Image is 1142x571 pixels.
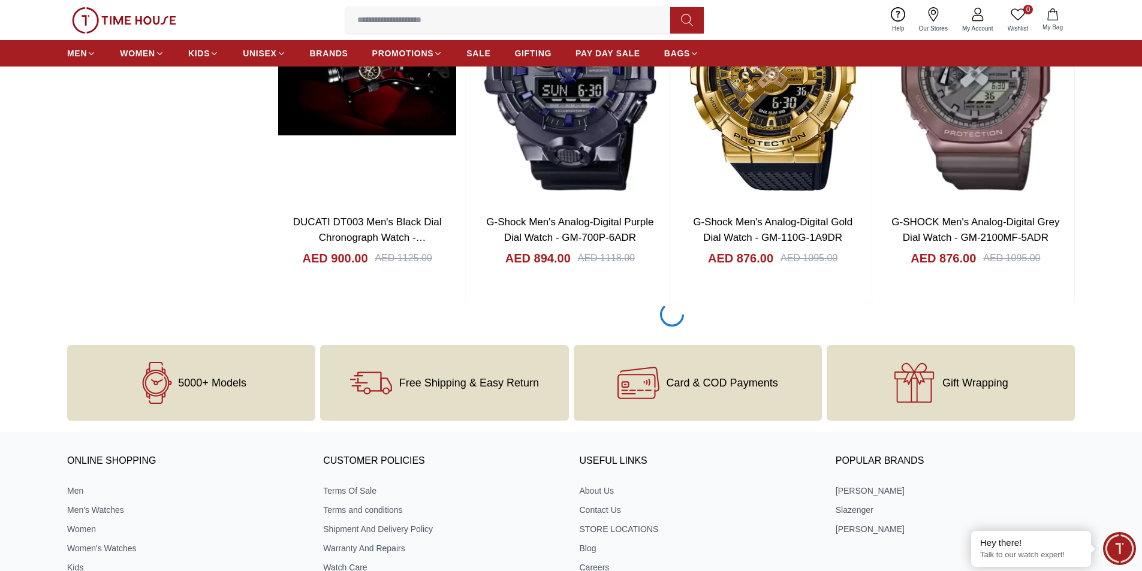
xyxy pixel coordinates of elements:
a: [PERSON_NAME] [836,523,1075,535]
h4: AED 894.00 [505,250,571,267]
a: Men [67,485,306,497]
div: Chat Widget [1103,532,1136,565]
span: BRANDS [310,47,348,59]
a: Blog [580,542,819,554]
span: Wishlist [1003,24,1033,33]
a: UNISEX [243,43,285,64]
div: AED 1095.00 [983,251,1040,265]
span: My Account [957,24,998,33]
span: My Bag [1038,23,1068,32]
a: GIFTING [514,43,552,64]
span: Free Shipping & Easy Return [399,377,539,389]
a: 0Wishlist [1001,5,1035,35]
a: Our Stores [912,5,955,35]
a: Men's Watches [67,504,306,516]
span: 5000+ Models [178,377,246,389]
span: UNISEX [243,47,276,59]
span: PROMOTIONS [372,47,434,59]
span: PAY DAY SALE [575,47,640,59]
div: AED 1095.00 [781,251,837,265]
span: Help [887,24,909,33]
a: WOMEN [120,43,164,64]
a: Shipment And Delivery Policy [323,523,562,535]
a: G-SHOCK Men's Analog-Digital Grey Dial Watch - GM-2100MF-5ADR [891,216,1059,243]
a: G-Shock Men's Analog-Digital Purple Dial Watch - GM-700P-6ADR [486,216,653,243]
a: STORE LOCATIONS [580,523,819,535]
h3: ONLINE SHOPPING [67,452,306,470]
span: BAGS [664,47,690,59]
a: Women [67,523,306,535]
span: 0 [1023,5,1033,14]
span: Our Stores [914,24,953,33]
a: DUCATI DT003 Men's Black Dial Chronograph Watch - DTWGC2019102 [293,216,442,258]
a: BAGS [664,43,699,64]
span: Card & COD Payments [667,377,778,389]
h4: AED 876.00 [911,250,976,267]
div: AED 1125.00 [375,251,432,265]
span: Gift Wrapping [942,377,1008,389]
p: Talk to our watch expert! [980,550,1082,560]
span: GIFTING [514,47,552,59]
span: MEN [67,47,87,59]
a: Terms Of Sale [323,485,562,497]
a: Women's Watches [67,542,306,554]
a: SALE [466,43,490,64]
div: AED 1118.00 [578,251,635,265]
span: SALE [466,47,490,59]
a: Contact Us [580,504,819,516]
span: KIDS [188,47,210,59]
a: About Us [580,485,819,497]
span: WOMEN [120,47,155,59]
h4: AED 900.00 [303,250,368,267]
a: [PERSON_NAME] [836,485,1075,497]
img: ... [72,7,176,34]
a: KIDS [188,43,219,64]
a: BRANDS [310,43,348,64]
button: My Bag [1035,6,1070,34]
h3: Popular Brands [836,452,1075,470]
a: Help [885,5,912,35]
a: Warranty And Repairs [323,542,562,554]
h4: AED 876.00 [708,250,773,267]
a: PAY DAY SALE [575,43,640,64]
h3: USEFUL LINKS [580,452,819,470]
div: Hey there! [980,537,1082,549]
a: G-Shock Men's Analog-Digital Gold Dial Watch - GM-110G-1A9DR [693,216,852,243]
h3: CUSTOMER POLICIES [323,452,562,470]
a: Slazenger [836,504,1075,516]
a: MEN [67,43,96,64]
a: PROMOTIONS [372,43,443,64]
a: Terms and conditions [323,504,562,516]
